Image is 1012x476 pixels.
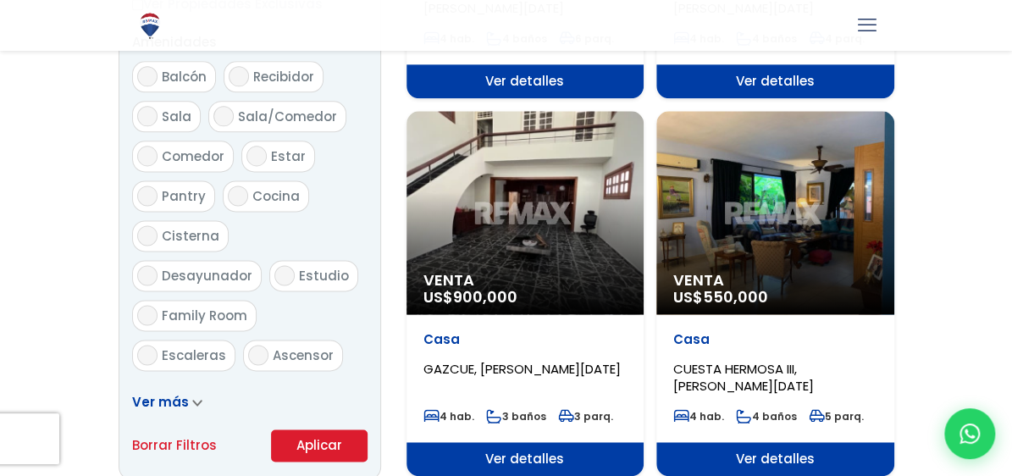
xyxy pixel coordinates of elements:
[423,331,628,348] p: Casa
[406,64,644,98] span: Ver detalles
[162,227,219,245] span: Cisterna
[162,307,247,324] span: Family Room
[423,360,621,378] span: GAZCUE, [PERSON_NAME][DATE]
[137,345,158,365] input: Escaleras
[137,106,158,126] input: Sala
[162,187,206,205] span: Pantry
[273,346,334,364] span: Ascensor
[423,409,474,423] span: 4 hab.
[673,331,877,348] p: Casa
[137,185,158,206] input: Pantry
[406,111,644,476] a: Venta US$900,000 Casa GAZCUE, [PERSON_NAME][DATE] 4 hab. 3 baños 3 parq. Ver detalles
[486,409,546,423] span: 3 baños
[656,442,894,476] span: Ver detalles
[406,442,644,476] span: Ver detalles
[162,346,226,364] span: Escaleras
[228,185,248,206] input: Cocina
[135,11,165,41] img: Logo de REMAX
[248,345,268,365] input: Ascensor
[673,360,814,395] span: CUESTA HERMOSA III, [PERSON_NAME][DATE]
[423,272,628,289] span: Venta
[736,409,797,423] span: 4 baños
[162,108,191,125] span: Sala
[137,305,158,325] input: Family Room
[423,286,517,307] span: US$
[137,265,158,285] input: Desayunador
[656,111,894,476] a: Venta US$550,000 Casa CUESTA HERMOSA III, [PERSON_NAME][DATE] 4 hab. 4 baños 5 parq. Ver detalles
[252,187,300,205] span: Cocina
[558,409,613,423] span: 3 parq.
[809,409,864,423] span: 5 parq.
[246,146,267,166] input: Estar
[673,286,768,307] span: US$
[213,106,234,126] input: Sala/Comedor
[253,68,314,86] span: Recibidor
[656,64,894,98] span: Ver detalles
[162,267,252,285] span: Desayunador
[703,286,768,307] span: 550,000
[137,225,158,246] input: Cisterna
[137,66,158,86] input: Balcón
[162,68,207,86] span: Balcón
[673,409,724,423] span: 4 hab.
[453,286,517,307] span: 900,000
[132,393,189,411] span: Ver más
[238,108,337,125] span: Sala/Comedor
[299,267,349,285] span: Estudio
[673,272,877,289] span: Venta
[274,265,295,285] input: Estudio
[132,393,202,411] a: Ver más
[271,429,368,462] button: Aplicar
[853,11,882,40] a: mobile menu
[137,146,158,166] input: Comedor
[271,147,306,165] span: Estar
[229,66,249,86] input: Recibidor
[162,147,224,165] span: Comedor
[132,434,217,456] a: Borrar Filtros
